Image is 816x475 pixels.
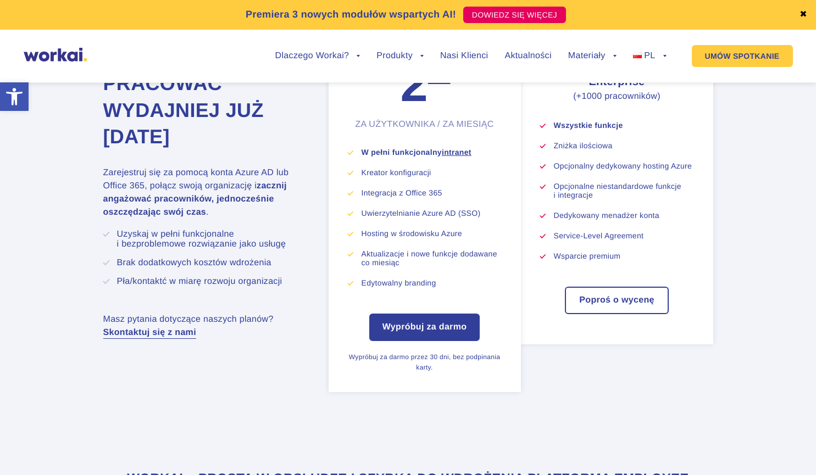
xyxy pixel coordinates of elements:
a: UMÓW SPOTKANIE [692,45,793,67]
a: Produkty [376,52,424,60]
li: Uwierzytelnianie Azure AD (SSO) [362,209,502,217]
p: Masz pytania dotyczące naszych planów? [103,313,301,339]
li: Service-Level Agreement [554,231,694,240]
strong: Enterprise [589,76,645,88]
li: Dedykowany menadżer konta [554,211,694,220]
p: Zarejestruj się za pomocą konta Azure AD lub Office 365, połącz swoją organizację i . [103,166,301,219]
li: Aktualizacje i nowe funkcje dodawane co miesiąc [362,249,502,267]
div: 2 [400,60,450,119]
li: Uzyskaj w pełni funkcjonalne i bezproblemowe rozwiązanie jako usługę [117,230,301,249]
h2: Zacznij pracować wydajniej już [DATE] [103,43,301,150]
p: Premiera 3 nowych modułów wspartych AI! [246,7,456,22]
li: Integracja z Office 365 [362,188,502,197]
li: Kreator konfiguracji [362,168,502,177]
p: (+1000 pracowników) [540,90,694,103]
a: ✖ [800,10,807,19]
a: Poproś o wycenę [566,288,667,313]
li: Opcjonalny dedykowany hosting Azure [554,161,694,170]
div: Wypróbuj za darmo przez 30 dni, bez podpinania karty. [348,352,502,373]
a: Aktualności [504,52,551,60]
li: Brak dodatkowych kosztów wdrożenia [117,258,301,268]
a: Wypróbuj za darmo [369,314,480,341]
a: DOWIEDZ SIĘ WIĘCEJ [463,7,566,23]
a: Nasi Klienci [440,52,488,60]
li: Pła/kontaktć w miarę rozwoju organizacji [117,277,301,287]
span: PL [644,51,655,60]
strong: zacznij angażować pracowników, jednocześnie oszczędzając swój czas [103,181,287,217]
div: ZA UŻYTKOWNIKA / ZA MIESIĄC [348,119,502,130]
a: intranet [442,148,471,157]
li: Opcjonalne niestandardowe funkcje i integracje [554,182,694,199]
a: Materiały [568,52,617,60]
li: Wsparcie premium [554,252,694,260]
strong: Wszystkie funkcje [554,121,623,130]
iframe: Popup CTA [5,381,302,470]
a: Skontaktuj się z nami [103,328,196,337]
sup: 49 [428,63,451,104]
strong: W pełni funkcjonalny [362,148,471,157]
li: Zniżka ilościowa [554,141,694,150]
li: Edytowalny branding [362,278,502,287]
a: Dlaczego Workai? [275,52,360,60]
li: Hosting w środowisku Azure [362,229,502,238]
